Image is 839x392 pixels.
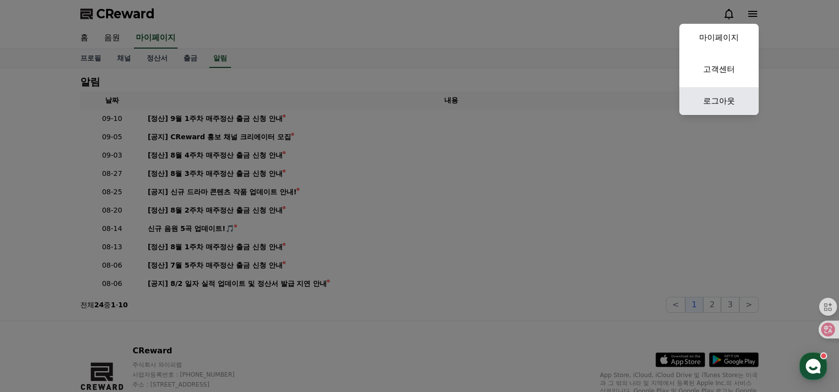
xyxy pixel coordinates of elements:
[679,24,759,52] a: 마이페이지
[31,325,37,333] span: 홈
[128,310,190,335] a: 설정
[3,310,65,335] a: 홈
[153,325,165,333] span: 설정
[679,24,759,115] button: 마이페이지 고객센터 로그아웃
[65,310,128,335] a: 대화
[91,325,103,333] span: 대화
[679,56,759,83] a: 고객센터
[679,87,759,115] a: 로그아웃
